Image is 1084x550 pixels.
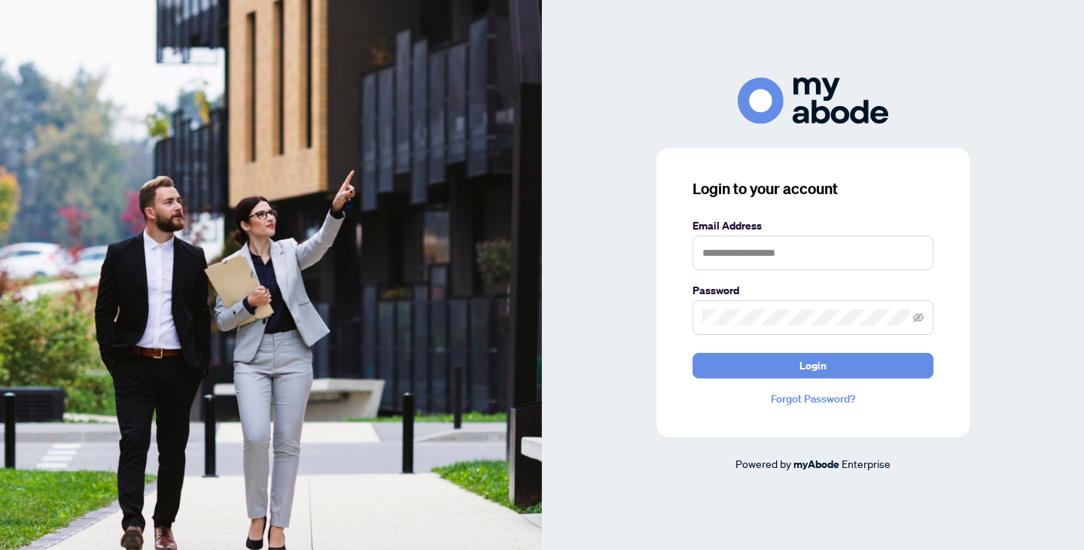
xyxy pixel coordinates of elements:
span: Powered by [735,457,791,470]
a: Forgot Password? [693,390,933,407]
label: Password [693,282,933,299]
span: eye-invisible [913,312,924,323]
h3: Login to your account [693,178,933,199]
img: ma-logo [738,77,888,123]
button: Login [693,353,933,378]
span: Login [799,354,827,378]
label: Email Address [693,217,933,234]
span: Enterprise [842,457,891,470]
a: myAbode [793,456,839,473]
